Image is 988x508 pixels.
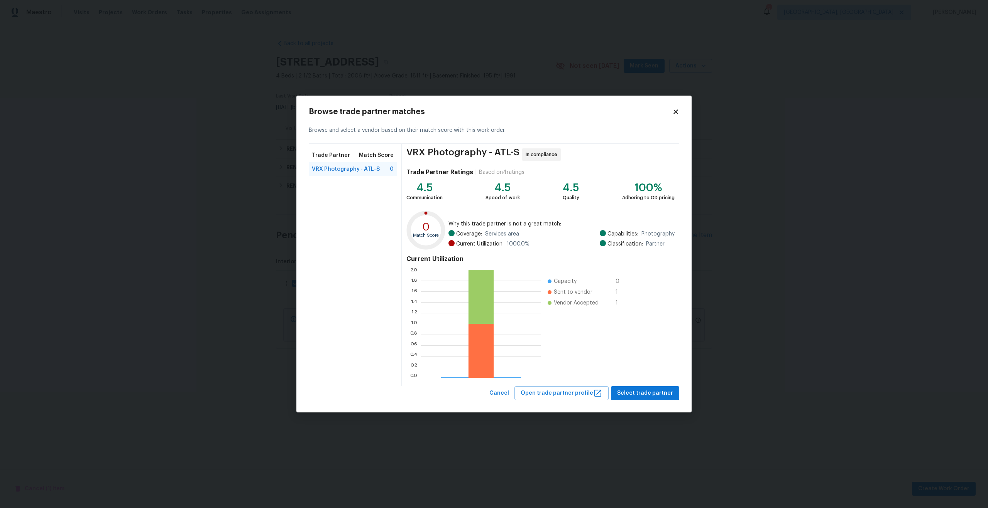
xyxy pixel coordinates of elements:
span: Select trade partner [617,389,673,398]
span: VRX Photography - ATL-S [406,148,519,161]
div: 4.5 [563,184,579,192]
text: 1.8 [411,278,417,283]
span: VRX Photography - ATL-S [312,165,380,173]
h4: Trade Partner Ratings [406,168,473,176]
span: Partner [646,240,665,248]
div: | [473,168,479,176]
text: 0.6 [410,343,417,347]
span: Trade Partner [312,151,350,159]
span: 1 [616,299,628,307]
button: Cancel [486,386,512,400]
div: 4.5 [406,184,443,192]
span: Current Utilization: [456,240,504,248]
h4: Current Utilization [406,255,675,263]
div: 100% [622,184,675,192]
h2: Browse trade partner matches [309,108,672,116]
text: Match Score [413,233,439,237]
span: Sent to vendor [554,288,592,296]
text: 0.8 [410,332,417,336]
div: Speed of work [486,194,520,202]
span: 1 [616,288,628,296]
span: In compliance [526,151,560,158]
span: 1000.0 % [507,240,530,248]
span: Capacity [554,278,577,285]
span: Vendor Accepted [554,299,599,307]
text: 1.0 [411,321,417,326]
div: Adhering to OD pricing [622,194,675,202]
text: 1.2 [411,310,417,315]
div: 4.5 [486,184,520,192]
div: Based on 4 ratings [479,168,524,176]
span: Match Score [359,151,394,159]
span: Classification: [607,240,643,248]
text: 0.0 [410,375,417,380]
button: Select trade partner [611,386,679,400]
span: Why this trade partner is not a great match: [448,220,675,228]
div: Quality [563,194,579,202]
span: Open trade partner profile [521,389,602,398]
span: Photography [641,230,675,238]
text: 2.0 [410,267,417,272]
span: Coverage: [456,230,482,238]
div: Communication [406,194,443,202]
div: Browse and select a vendor based on their match score with this work order. [309,117,679,144]
text: 0.2 [410,364,417,369]
span: Services area [485,230,519,238]
text: 0.4 [410,353,417,358]
text: 1.4 [411,299,417,304]
span: Cancel [489,389,509,398]
text: 1.6 [411,289,417,293]
span: 0 [390,165,394,173]
text: 0 [422,221,430,232]
span: 0 [616,278,628,285]
span: Capabilities: [607,230,638,238]
button: Open trade partner profile [514,386,609,400]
